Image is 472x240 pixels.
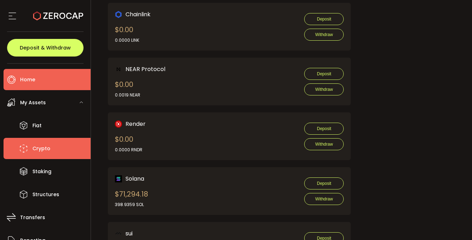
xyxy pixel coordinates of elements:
[20,75,35,85] span: Home
[115,134,142,153] div: $0.00
[115,121,122,128] img: rndr_portfolio.png
[125,10,151,19] span: Chainlink
[125,65,165,74] span: NEAR Protocol
[317,71,331,76] span: Deposit
[115,189,148,208] div: $71,294.18
[317,181,331,186] span: Deposit
[32,121,42,131] span: Fiat
[115,147,142,153] div: 0.0000 RNDR
[304,83,344,95] button: Withdraw
[304,138,344,150] button: Withdraw
[315,142,333,147] span: Withdraw
[304,68,344,80] button: Deposit
[317,17,331,22] span: Deposit
[115,11,122,18] img: link_portfolio.png
[125,119,146,128] span: Render
[437,206,472,240] iframe: Chat Widget
[20,98,46,108] span: My Assets
[315,87,333,92] span: Withdraw
[32,189,59,200] span: Structures
[315,32,333,37] span: Withdraw
[7,39,84,57] button: Deposit & Withdraw
[115,66,122,73] img: near_portfolio.png
[317,126,331,131] span: Deposit
[32,144,50,154] span: Crypto
[125,229,133,238] span: sui
[304,177,344,189] button: Deposit
[115,230,122,237] img: sui_portfolio.png
[304,123,344,135] button: Deposit
[304,13,344,25] button: Deposit
[20,212,45,223] span: Transfers
[115,175,122,182] img: sol_portfolio.png
[115,92,140,98] div: 0.0019 NEAR
[304,29,344,41] button: Withdraw
[20,45,71,50] span: Deposit & Withdraw
[125,174,144,183] span: Solana
[304,193,344,205] button: Withdraw
[115,79,140,98] div: $0.00
[32,166,51,177] span: Staking
[315,197,333,201] span: Withdraw
[115,24,139,43] div: $0.00
[115,201,148,208] div: 398.9359 SOL
[115,37,139,43] div: 0.0000 LINK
